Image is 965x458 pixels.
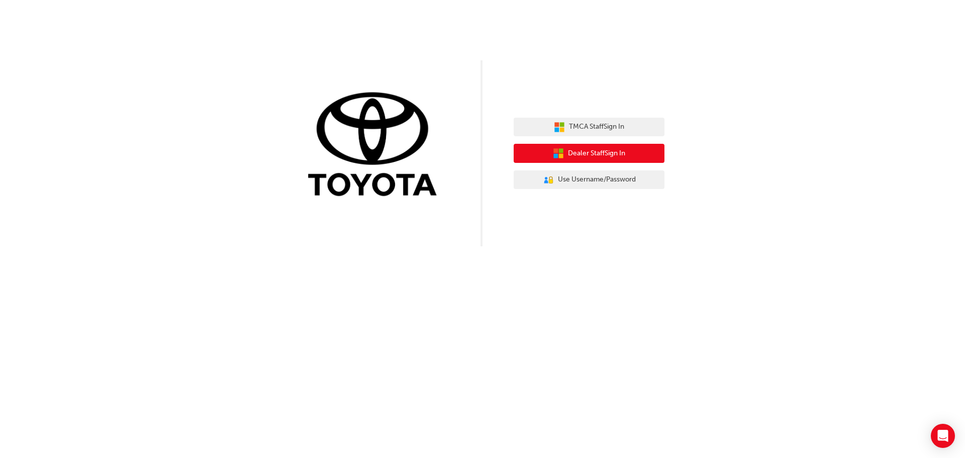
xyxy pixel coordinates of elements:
[301,90,451,201] img: Trak
[558,174,636,186] span: Use Username/Password
[514,118,664,137] button: TMCA StaffSign In
[931,424,955,448] div: Open Intercom Messenger
[514,144,664,163] button: Dealer StaffSign In
[568,148,625,159] span: Dealer Staff Sign In
[569,121,624,133] span: TMCA Staff Sign In
[514,170,664,190] button: Use Username/Password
